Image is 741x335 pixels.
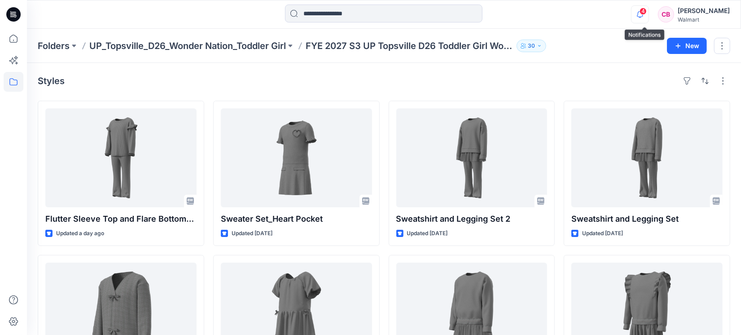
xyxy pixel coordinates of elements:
p: Updated [DATE] [582,229,623,238]
p: FYE 2027 S3 UP Topsville D26 Toddler Girl Wonder Nation [306,40,513,52]
p: Updated [DATE] [407,229,448,238]
div: Walmart [678,16,730,23]
a: Folders [38,40,70,52]
p: Sweater Set_Heart Pocket [221,213,372,225]
p: Updated a day ago [56,229,104,238]
span: 4 [640,8,647,15]
a: Sweatshirt and Legging Set [571,108,723,207]
h4: Styles [38,76,65,86]
button: New [667,38,707,54]
p: Sweatshirt and Legging Set 2 [396,213,548,225]
a: Flutter Sleeve Top and Flare Bottoms Set [45,108,197,207]
div: CB [658,6,674,22]
div: [PERSON_NAME] [678,5,730,16]
a: Sweater Set_Heart Pocket [221,108,372,207]
p: Flutter Sleeve Top and Flare Bottoms Set [45,213,197,225]
p: Updated [DATE] [232,229,272,238]
a: UP_Topsville_D26_Wonder Nation_Toddler Girl [89,40,286,52]
a: Sweatshirt and Legging Set 2 [396,108,548,207]
p: 30 [528,41,535,51]
p: Sweatshirt and Legging Set [571,213,723,225]
button: 30 [517,40,546,52]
